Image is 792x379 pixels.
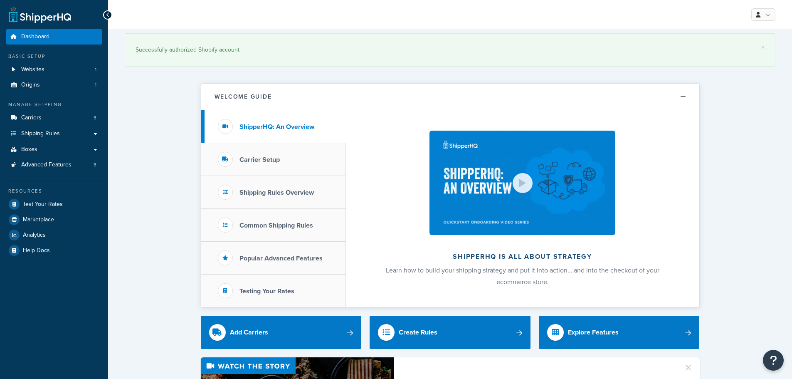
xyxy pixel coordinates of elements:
[6,188,102,195] div: Resources
[399,327,437,338] div: Create Rules
[6,197,102,212] a: Test Your Rates
[239,156,280,163] h3: Carrier Setup
[95,82,96,89] span: 1
[6,62,102,77] a: Websites1
[23,216,54,223] span: Marketplace
[21,82,40,89] span: Origins
[6,126,102,141] a: Shipping Rules
[429,131,615,235] img: ShipperHQ is all about strategy
[136,44,765,56] div: Successfully authorized Shopify account
[21,146,37,153] span: Boxes
[21,130,60,137] span: Shipping Rules
[6,29,102,45] a: Dashboard
[239,287,294,295] h3: Testing Your Rates
[239,189,314,196] h3: Shipping Rules Overview
[21,33,49,40] span: Dashboard
[94,161,96,168] span: 3
[21,114,42,121] span: Carriers
[6,142,102,157] a: Boxes
[539,316,700,349] a: Explore Features
[23,232,46,239] span: Analytics
[6,101,102,108] div: Manage Shipping
[239,222,313,229] h3: Common Shipping Rules
[21,161,72,168] span: Advanced Features
[23,201,63,208] span: Test Your Rates
[6,62,102,77] li: Websites
[201,84,699,110] button: Welcome Guide
[6,243,102,258] a: Help Docs
[215,94,272,100] h2: Welcome Guide
[6,53,102,60] div: Basic Setup
[568,327,619,338] div: Explore Features
[21,66,44,73] span: Websites
[94,114,96,121] span: 3
[201,316,362,349] a: Add Carriers
[239,123,314,131] h3: ShipperHQ: An Overview
[6,77,102,93] li: Origins
[6,212,102,227] a: Marketplace
[6,157,102,173] a: Advanced Features3
[370,316,530,349] a: Create Rules
[386,265,659,287] span: Learn how to build your shipping strategy and put it into action… and into the checkout of your e...
[368,253,677,260] h2: ShipperHQ is all about strategy
[95,66,96,73] span: 1
[239,255,323,262] h3: Popular Advanced Features
[6,228,102,243] a: Analytics
[23,247,50,254] span: Help Docs
[6,110,102,126] a: Carriers3
[763,350,784,371] button: Open Resource Center
[6,110,102,126] li: Carriers
[230,327,268,338] div: Add Carriers
[6,77,102,93] a: Origins1
[761,44,765,51] a: ×
[6,157,102,173] li: Advanced Features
